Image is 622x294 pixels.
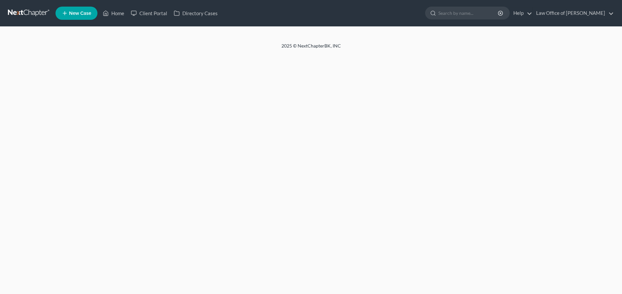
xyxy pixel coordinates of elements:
[69,11,91,16] span: New Case
[99,7,128,19] a: Home
[438,7,499,19] input: Search by name...
[510,7,532,19] a: Help
[123,43,499,54] div: 2025 © NextChapterBK, INC
[533,7,614,19] a: Law Office of [PERSON_NAME]
[128,7,170,19] a: Client Portal
[170,7,221,19] a: Directory Cases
